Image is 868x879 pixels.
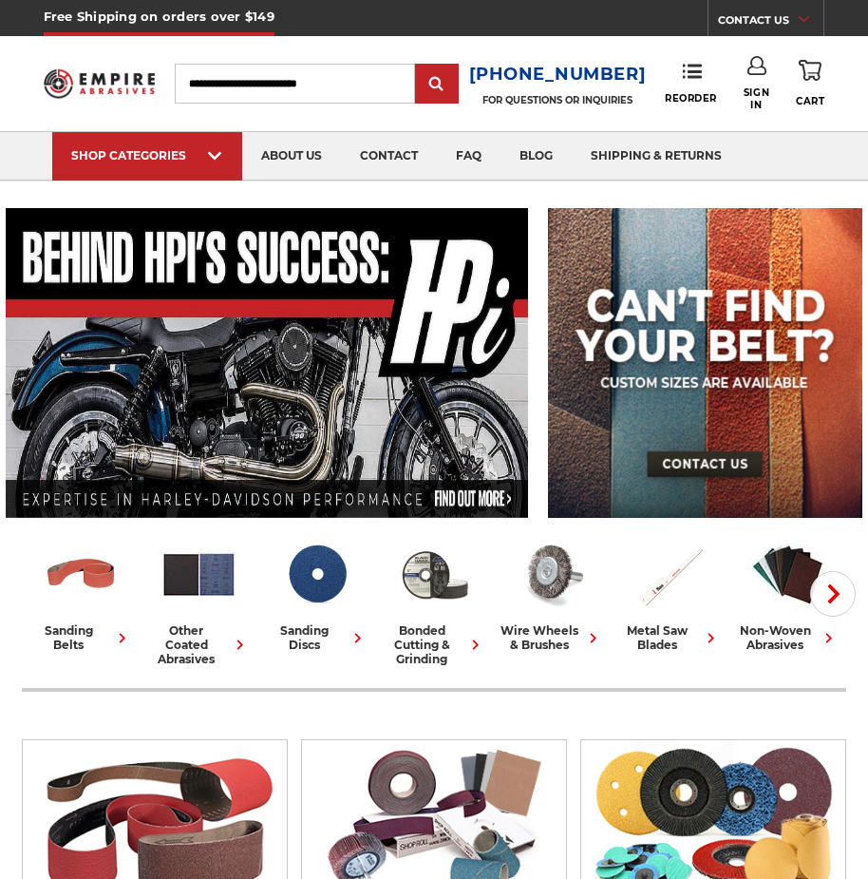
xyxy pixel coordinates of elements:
img: Sanding Belts [42,535,121,614]
a: metal saw blades [618,535,721,652]
img: Wire Wheels & Brushes [513,535,592,614]
a: other coated abrasives [147,535,250,666]
span: Sign In [743,86,771,111]
input: Submit [418,66,456,104]
a: contact [341,132,437,181]
div: bonded cutting & grinding [383,623,485,666]
a: Reorder [665,63,717,104]
a: CONTACT US [718,10,823,36]
a: sanding discs [265,535,368,652]
img: Other Coated Abrasives [160,535,238,614]
img: Banner for an interview featuring Horsepower Inc who makes Harley performance upgrades featured o... [6,208,528,518]
div: sanding belts [29,623,132,652]
a: blog [500,132,572,181]
div: other coated abrasives [147,623,250,666]
div: metal saw blades [618,623,721,652]
div: wire wheels & brushes [500,623,603,652]
button: Next [810,571,856,617]
img: promo banner for custom belts. [548,208,862,518]
a: shipping & returns [572,132,741,181]
a: Cart [796,56,824,110]
a: non-woven abrasives [736,535,839,652]
span: Cart [796,95,824,107]
a: about us [242,132,341,181]
div: non-woven abrasives [736,623,839,652]
p: FOR QUESTIONS OR INQUIRIES [469,94,647,106]
span: Reorder [665,92,717,105]
a: bonded cutting & grinding [383,535,485,666]
div: sanding discs [265,623,368,652]
img: Sanding Discs [277,535,356,614]
a: wire wheels & brushes [500,535,603,652]
a: [PHONE_NUMBER] [469,61,647,88]
img: Empire Abrasives [44,62,156,105]
img: Metal Saw Blades [631,535,709,614]
div: SHOP CATEGORIES [71,148,223,162]
a: sanding belts [29,535,132,652]
a: faq [437,132,500,181]
img: Bonded Cutting & Grinding [395,535,474,614]
img: Non-woven Abrasives [748,535,827,614]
